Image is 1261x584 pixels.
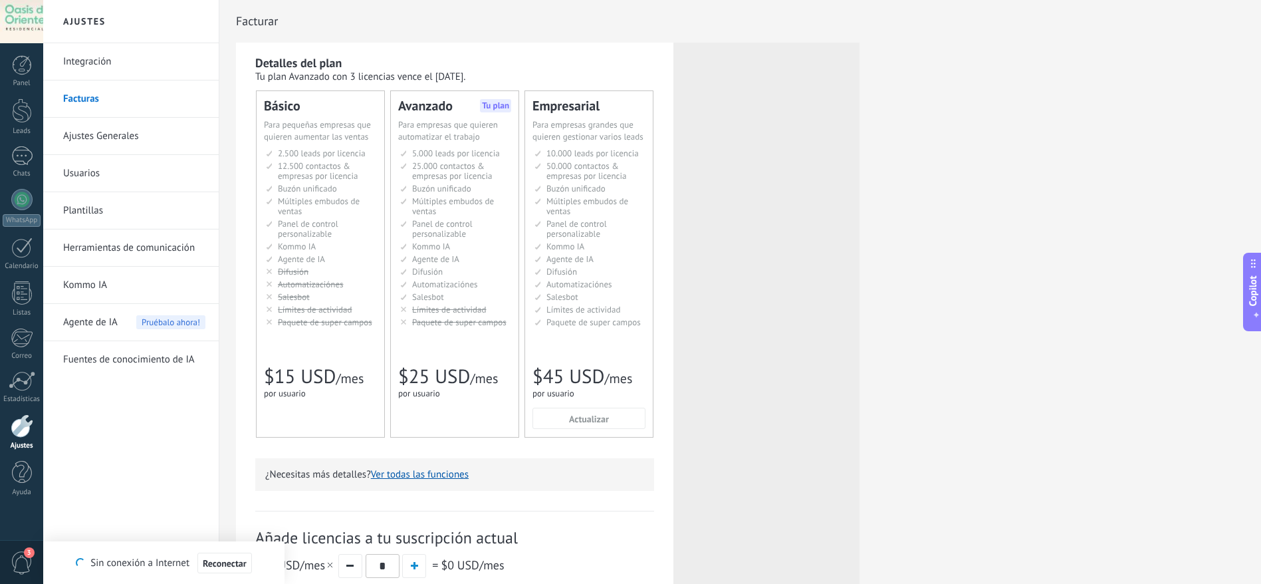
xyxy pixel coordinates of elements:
a: Integración [63,43,205,80]
div: Listas [3,309,41,317]
li: Ajustes Generales [43,118,219,155]
div: Leads [3,127,41,136]
li: Fuentes de conocimiento de IA [43,341,219,378]
a: Agente de IA Pruébalo ahora! [63,304,205,341]
a: Usuarios [63,155,205,192]
span: Facturar [236,14,278,28]
b: Detalles del plan [255,55,342,71]
span: por usuario [532,388,574,399]
span: Reconectar [203,559,247,568]
span: Múltiples embudos de ventas [546,196,628,217]
span: 10.000 leads por licencia [546,148,639,159]
li: Plantillas [43,192,219,229]
span: 50.000 contactos & empresas por licencia [546,160,626,182]
div: Ayuda [3,488,41,497]
span: $45 USD [532,364,604,389]
span: = [432,557,438,573]
div: Calendario [3,262,41,271]
span: Para empresas grandes que quieren gestionar varios leads [532,119,643,142]
a: Kommo IA [63,267,205,304]
span: Automatizaciónes [546,279,612,290]
span: /mes [441,557,504,573]
div: Tu plan Avanzado con 3 licencias vence el [DATE]. [255,71,654,83]
li: Facturas [43,80,219,118]
span: Difusión [546,266,577,277]
p: ¿Necesitas más detalles? [265,468,644,481]
li: Kommo IA [43,267,219,304]
li: Integración [43,43,219,80]
a: Herramientas de comunicación [63,229,205,267]
span: Límites de actividad [546,304,621,315]
span: Copilot [1246,276,1260,307]
li: Agente de IA [43,304,219,341]
span: Salesbot [546,291,578,303]
span: Actualizar [569,414,609,424]
button: Ver todas las funciones [371,468,469,481]
li: Usuarios [43,155,219,192]
li: Herramientas de comunicación [43,229,219,267]
span: Pruébalo ahora! [136,315,205,329]
span: 3 [24,547,35,558]
div: Correo [3,352,41,361]
a: Plantillas [63,192,205,229]
button: Actualizar [532,408,645,429]
button: Reconectar [197,553,252,574]
span: Agente de IA [546,253,594,265]
a: Facturas [63,80,205,118]
a: Ajustes Generales [63,118,205,155]
div: Ajustes [3,442,41,450]
span: Buzón unificado [546,183,606,194]
div: Panel [3,79,41,88]
a: Fuentes de conocimiento de IA [63,341,205,378]
div: Empresarial [532,99,645,112]
span: Panel de control personalizable [546,218,607,239]
span: Kommo IA [546,241,584,252]
span: /mes [255,557,335,573]
span: $0 USD [441,557,479,573]
div: Estadísticas [3,395,41,404]
div: Sin conexión a Internet [76,552,251,574]
div: Chats [3,170,41,178]
span: Paquete de super campos [546,317,641,328]
span: Añade licencias a tu suscripción actual [255,527,654,548]
div: WhatsApp [3,214,41,227]
span: /mes [604,370,632,387]
span: Agente de IA [63,304,118,341]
